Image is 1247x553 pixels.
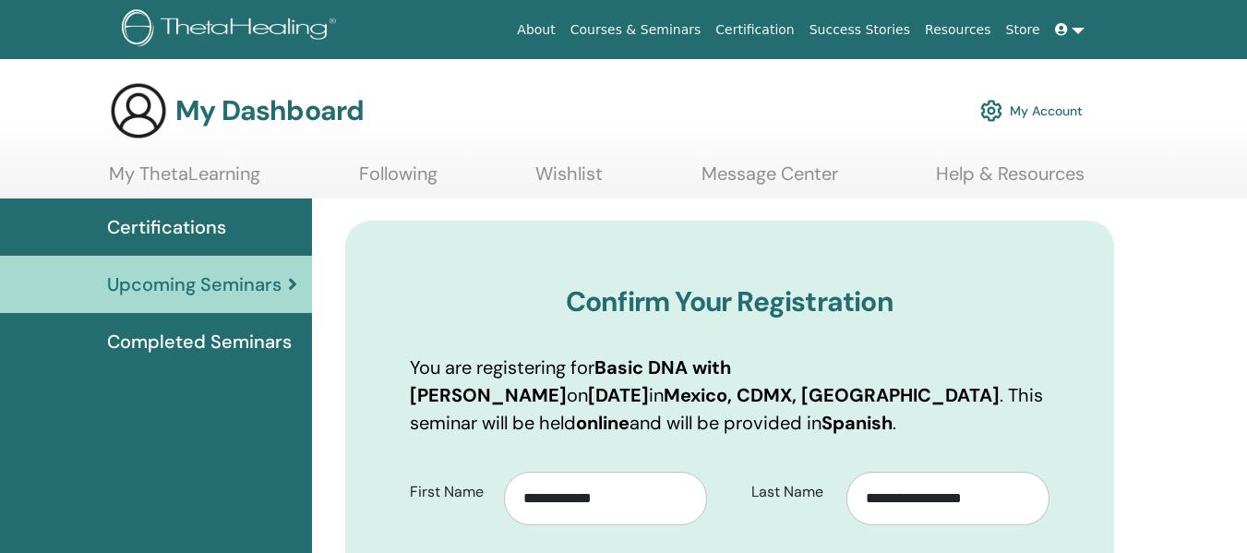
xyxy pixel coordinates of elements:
a: My Account [980,90,1083,131]
img: logo.png [122,9,342,51]
a: Message Center [701,162,838,198]
img: cog.svg [980,95,1002,126]
span: Completed Seminars [107,328,292,355]
h3: Confirm Your Registration [410,285,1049,319]
a: Courses & Seminars [563,13,709,47]
a: My ThetaLearning [109,162,260,198]
img: generic-user-icon.jpg [109,81,168,140]
b: [DATE] [588,383,649,407]
h3: My Dashboard [175,94,364,127]
span: Upcoming Seminars [107,270,282,298]
span: Certifications [107,213,226,241]
a: Certification [708,13,801,47]
a: Help & Resources [936,162,1085,198]
a: Store [999,13,1048,47]
a: Resources [917,13,999,47]
a: Following [359,162,438,198]
label: First Name [396,475,505,510]
label: Last Name [737,475,846,510]
b: Mexico, CDMX, [GEOGRAPHIC_DATA] [664,383,1000,407]
a: Wishlist [535,162,603,198]
p: You are registering for on in . This seminar will be held and will be provided in . [410,354,1049,437]
a: Success Stories [802,13,917,47]
b: online [576,411,629,435]
a: About [510,13,562,47]
b: Spanish [821,411,893,435]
